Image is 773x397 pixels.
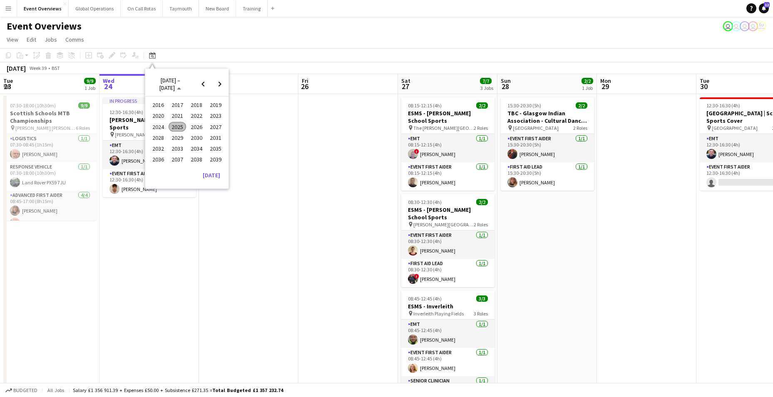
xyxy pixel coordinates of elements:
span: 2030 [188,133,205,143]
span: All jobs [46,387,66,393]
span: 2037 [169,155,186,165]
span: [PERSON_NAME] Academy Playing Fields [115,132,175,138]
button: 2037 [168,154,187,165]
a: Jobs [41,34,60,45]
div: In progress [103,97,196,104]
span: Budgeted [13,387,37,393]
app-card-role: EMT1/108:45-12:45 (4h)[PERSON_NAME] [401,320,495,348]
span: 2028 [149,133,167,143]
button: 2035 [206,143,225,154]
span: The [PERSON_NAME][GEOGRAPHIC_DATA] [413,125,474,131]
span: 2024 [149,122,167,132]
button: 2031 [206,132,225,143]
button: Previous 24 years [195,76,211,92]
span: [GEOGRAPHIC_DATA] [712,125,758,131]
span: 2/2 [476,199,488,205]
div: BST [52,65,60,71]
button: 2023 [206,110,225,121]
span: 2036 [149,155,167,165]
span: 12 [764,2,770,7]
app-card-role: Advanced First Aider4/408:45-17:00 (8h15m)[PERSON_NAME][PERSON_NAME] [3,191,97,255]
button: 2017 [168,99,187,110]
span: 2019 [207,100,224,110]
app-job-card: In progress12:30-16:30 (4h)2/2[PERSON_NAME] School Sports [PERSON_NAME] Academy Playing Fields2 R... [103,97,196,197]
span: 9/9 [78,102,90,109]
span: Tue [700,77,709,84]
span: 2017 [169,100,186,110]
span: ! [414,274,419,279]
span: 08:45-12:45 (4h) [408,295,442,302]
app-card-role: Event First Aider1/112:30-16:30 (4h)[PERSON_NAME] [103,169,196,197]
span: 2027 [207,122,224,132]
button: 2029 [168,132,187,143]
button: 2025 [168,122,187,132]
span: 2034 [188,144,205,154]
span: 2022 [188,111,205,121]
span: 2016 [149,100,167,110]
button: Budgeted [4,386,39,395]
span: Mon [600,77,611,84]
span: 2020 [149,111,167,121]
app-job-card: 08:15-12:15 (4h)2/2ESMS - [PERSON_NAME] School Sports The [PERSON_NAME][GEOGRAPHIC_DATA]2 RolesEM... [401,97,495,191]
div: [DATE] [7,64,26,72]
app-card-role: Event First Aider1/115:30-20:30 (5h)[PERSON_NAME] [501,134,594,162]
span: [DATE] – [DATE] [159,77,180,92]
span: 08:15-12:15 (4h) [408,102,442,109]
button: 2039 [206,154,225,165]
span: 2025 [169,122,186,132]
span: 12:30-16:30 (4h) [109,109,143,115]
span: Week 39 [27,65,48,71]
button: 2038 [187,154,206,165]
app-job-card: 08:30-12:30 (4h)2/2ESMS - [PERSON_NAME] School Sports [PERSON_NAME][GEOGRAPHIC_DATA]2 RolesEvent ... [401,194,495,287]
button: New Board [199,0,236,17]
app-user-avatar: Operations Team [740,21,750,31]
span: 15:30-20:30 (5h) [507,102,541,109]
span: Tue [3,77,13,84]
span: Total Budgeted £1 357 232.74 [212,387,283,393]
h3: ESMS - Inverleith [401,303,495,310]
span: 2023 [207,111,224,121]
button: 2036 [149,154,168,165]
div: Salary £1 356 911.39 + Expenses £50.00 + Subsistence £271.35 = [73,387,283,393]
span: 2035 [207,144,224,154]
span: 2 Roles [474,125,488,131]
app-job-card: 15:30-20:30 (5h)2/2TBC - Glasgow Indian Association - Cultural Dance Event [GEOGRAPHIC_DATA]2 Rol... [501,97,594,191]
span: 2 Roles [573,125,587,131]
app-card-role: EMT1/108:15-12:15 (4h)![PERSON_NAME] [401,134,495,162]
span: Jobs [45,36,57,43]
button: [DATE] [199,169,224,182]
div: 3 Jobs [480,85,493,91]
span: 2021 [169,111,186,121]
span: [GEOGRAPHIC_DATA] [513,125,559,131]
app-card-role: Event First Aider1/108:30-12:30 (4h)[PERSON_NAME] [401,231,495,259]
app-card-role: Logistics1/107:30-08:45 (1h15m)[PERSON_NAME] [3,134,97,162]
a: 12 [759,3,769,13]
span: 2032 [149,144,167,154]
span: 7/7 [480,78,492,84]
span: ! [414,149,419,154]
button: 2020 [149,110,168,121]
app-card-role: EMT1/112:30-16:30 (4h)[PERSON_NAME] [103,141,196,169]
button: Training [236,0,268,17]
span: Edit [27,36,36,43]
button: 2022 [187,110,206,121]
span: 27 [400,82,410,91]
button: 2030 [187,132,206,143]
span: Wed [103,77,114,84]
span: 2039 [207,155,224,165]
span: 2029 [169,133,186,143]
app-user-avatar: Jackie Tolland [723,21,733,31]
button: Choose date [149,77,192,92]
span: 2/2 [582,78,593,84]
span: 23 [2,82,13,91]
app-job-card: 07:30-18:00 (10h30m)9/9Scottish Schools MTB Championships [PERSON_NAME] [PERSON_NAME]6 RolesLogis... [3,97,97,221]
h3: ESMS - [PERSON_NAME] School Sports [401,206,495,221]
h1: Event Overviews [7,20,82,32]
button: Next 24 years [211,76,228,92]
span: 2/2 [476,102,488,109]
span: [PERSON_NAME] [PERSON_NAME] [15,125,76,131]
span: 12:30-16:30 (4h) [706,102,740,109]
